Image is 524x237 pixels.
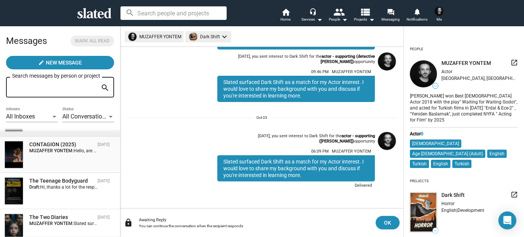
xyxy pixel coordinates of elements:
[441,69,518,74] div: Actor
[382,216,394,229] span: OK
[410,139,461,148] mat-chip: [DEMOGRAPHIC_DATA]
[430,5,448,25] button: MUZAFFER YONTEMMe
[29,214,95,221] div: The Two Diaries
[410,44,423,54] div: People
[120,6,227,20] input: Search people and projects
[360,6,371,17] mat-icon: view_list
[421,131,423,136] span: 0
[321,54,375,64] strong: actor - supporting (detective [PERSON_NAME])
[413,8,420,15] mat-icon: notifications
[74,148,173,153] span: Hello, are you interested in [PERSON_NAME] role?
[217,133,375,144] div: [DATE], you sent interest to Dark Shift for the opportunity
[441,192,465,199] span: Dark Shift
[387,8,394,15] mat-icon: forum
[329,15,348,24] div: People
[6,32,47,50] h2: Messages
[101,82,110,94] mat-icon: search
[46,56,82,69] span: New Message
[71,36,114,46] button: Mark all read
[325,7,351,24] button: People
[441,76,518,81] div: [GEOGRAPHIC_DATA], [GEOGRAPHIC_DATA]
[376,51,398,103] a: MUZAFFER YONTEM
[220,32,229,41] mat-icon: keyboard_arrow_down
[124,218,133,227] mat-icon: lock
[407,15,428,24] span: Notifications
[487,150,507,158] mat-chip: English
[29,141,95,148] div: CONTAGION (2025)
[319,133,375,144] strong: actor - supporting ([PERSON_NAME])
[456,208,458,213] span: |
[441,201,455,206] span: Horror
[6,113,35,120] span: All Inboxes
[139,217,370,222] div: Awaiting Reply
[332,149,371,154] span: MUZAFFER YONTEM
[410,92,518,123] div: [PERSON_NAME] won Best [DEMOGRAPHIC_DATA] Actor 2018 with the play" Waiting for Waiting Godot", a...
[281,7,290,16] mat-icon: home
[354,15,375,24] span: Projects
[311,149,329,154] span: 06:09 PM
[5,178,23,204] img: The Teenage Bodyguard
[378,132,396,150] img: MUZAFFER YONTEM
[433,84,438,88] span: —
[29,177,95,184] div: The Teenage Bodyguard
[281,15,291,24] span: Home
[217,54,375,65] div: [DATE], you sent interest to Dark Shift for the opportunity
[6,56,114,69] button: New Message
[437,15,442,24] span: Me
[378,52,396,70] img: MUZAFFER YONTEM
[376,216,400,229] button: OK
[185,31,231,42] mat-chip: Dark Shift
[510,59,518,66] mat-icon: launch
[315,15,324,24] mat-icon: arrow_drop_down
[435,7,444,16] img: MUZAFFER YONTEM
[410,192,437,232] img: undefined
[139,224,370,228] div: You can continue the conversation when the recipient responds
[29,184,98,190] div: Hi, thanks a lot for the response. I am pleased to be in your potential casting. rgs
[340,15,349,24] mat-icon: arrow_drop_down
[29,221,74,226] strong: MUZAFFER YONTEM:
[29,184,40,190] strong: Draft:
[376,130,398,192] a: MUZAFFER YONTEM
[311,69,329,74] span: 09:46 PM
[299,7,325,24] button: Services
[431,160,450,168] mat-chip: English
[332,69,371,74] span: MUZAFFER YONTEM
[410,150,485,158] mat-chip: Age [DEMOGRAPHIC_DATA] (Adult)
[410,60,437,87] img: undefined
[75,37,110,45] span: Mark all read
[273,7,299,24] a: Home
[301,15,322,24] div: Services
[98,142,110,147] time: [DATE]
[309,8,316,15] mat-icon: headset_mic
[350,181,375,191] div: Delivered
[98,178,110,183] time: [DATE]
[217,76,375,102] div: Slated surfaced Dark Shift as a match for my Actor interest. I would love to share my background ...
[410,160,429,168] mat-chip: Turkish
[378,7,404,24] a: Messaging
[98,215,110,220] time: [DATE]
[29,148,74,153] strong: MUZAFFER YONTEM:
[189,33,197,41] img: undefined
[367,15,376,24] mat-icon: arrow_drop_down
[62,113,108,120] span: All Conversations
[410,131,518,136] div: Actor
[74,221,399,226] span: Slated surfaced The Two Diaries as a match for my Actor interest. I would love to share my backgr...
[382,15,400,24] span: Messaging
[351,7,378,24] button: Projects
[498,211,516,229] div: Open Intercom Messenger
[217,155,375,181] div: Slated surfaced Dark Shift as a match for my Actor interest. I would love to share my background ...
[5,141,23,168] img: CONTAGION (2025)
[334,6,345,17] mat-icon: people
[458,208,484,213] span: Development
[38,60,44,66] mat-icon: create
[441,60,491,67] span: MUZAFFER YONTEM
[404,7,430,24] a: Notifications
[510,191,518,198] mat-icon: launch
[452,160,471,168] mat-chip: Turkish
[410,176,429,186] div: Projects
[441,208,456,213] span: English
[433,229,438,233] span: —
